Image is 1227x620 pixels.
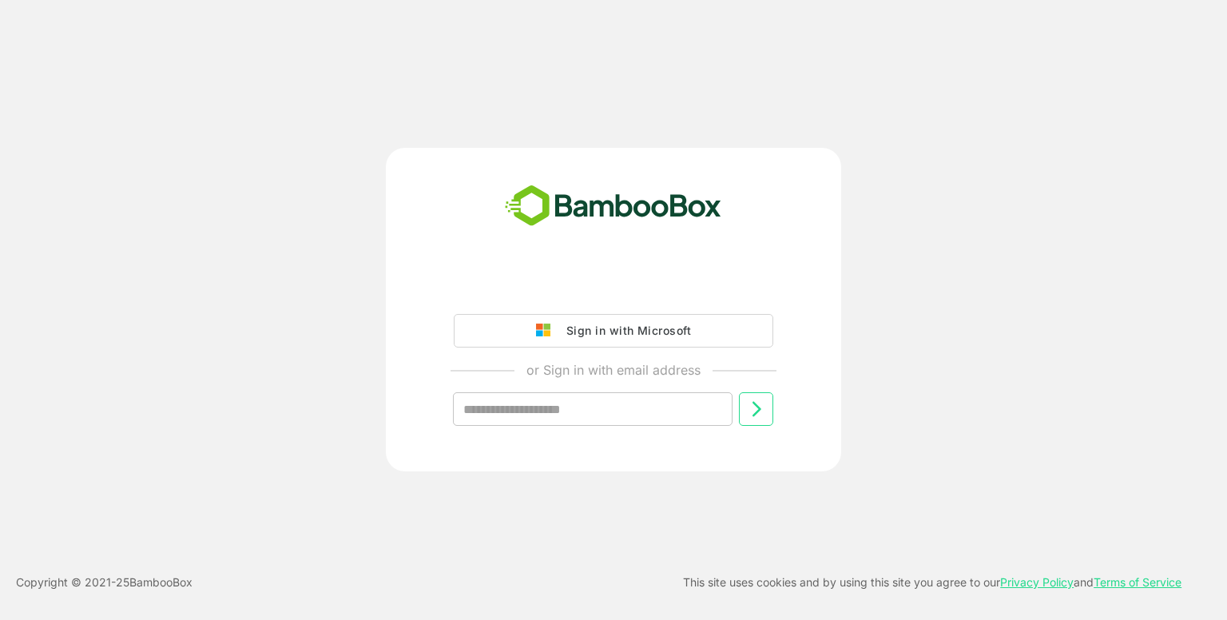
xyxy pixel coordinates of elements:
[446,269,781,304] iframe: Sign in with Google Button
[1094,575,1181,589] a: Terms of Service
[536,324,558,338] img: google
[496,180,730,232] img: bamboobox
[454,314,773,348] button: Sign in with Microsoft
[526,360,701,380] p: or Sign in with email address
[683,573,1181,592] p: This site uses cookies and by using this site you agree to our and
[558,320,691,341] div: Sign in with Microsoft
[1000,575,1074,589] a: Privacy Policy
[16,573,193,592] p: Copyright © 2021- 25 BambooBox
